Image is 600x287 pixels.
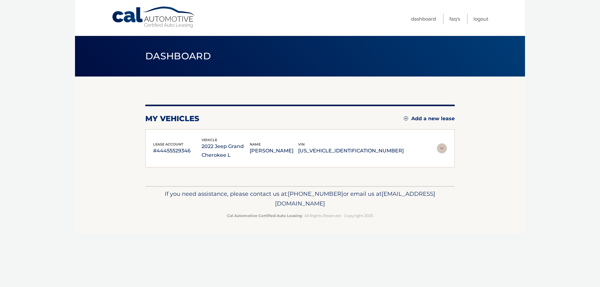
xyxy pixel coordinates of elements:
a: Logout [473,14,488,24]
p: 2022 Jeep Grand Cherokee L [202,142,250,160]
strong: Cal Automotive Certified Auto Leasing [227,213,302,218]
p: [PERSON_NAME] [250,146,298,155]
span: vehicle [202,138,217,142]
a: Cal Automotive [112,6,196,28]
span: Dashboard [145,50,211,62]
span: vin [298,142,305,146]
span: name [250,142,261,146]
span: lease account [153,142,183,146]
p: #44455529346 [153,146,202,155]
a: Add a new lease [404,116,455,122]
a: FAQ's [449,14,460,24]
img: add.svg [404,116,408,121]
p: If you need assistance, please contact us at: or email us at [149,189,451,209]
img: accordion-rest.svg [437,143,447,153]
span: [PHONE_NUMBER] [288,190,343,197]
p: [US_VEHICLE_IDENTIFICATION_NUMBER] [298,146,404,155]
a: Dashboard [411,14,436,24]
p: - All Rights Reserved - Copyright 2025 [149,212,451,219]
h2: my vehicles [145,114,199,123]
